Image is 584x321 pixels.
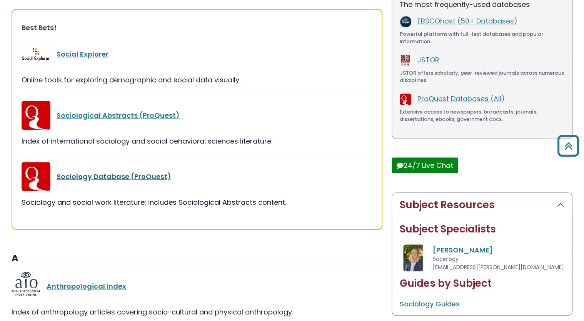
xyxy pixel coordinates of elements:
[433,245,493,255] a: [PERSON_NAME]
[433,263,564,271] span: [EMAIL_ADDRESS][PERSON_NAME][DOMAIN_NAME]
[400,69,564,84] div: JSTOR offers scholarly, peer-reviewed journals across numerous disciplines.
[47,281,126,291] a: Anthropological Index
[57,172,171,181] a: Sociology Database (ProQuest)
[400,278,564,289] h2: Guides by Subject
[392,193,572,217] button: Subject Resources
[400,299,460,309] a: Sociology Guides
[433,255,459,263] span: Sociology
[57,110,180,120] a: Sociological Abstracts (ProQuest)
[57,49,108,59] a: Social Explorer
[403,244,424,271] img: Gina Kendig Bolger
[392,157,458,173] button: 24/7 Live Chat
[22,197,372,207] div: Sociology and social work literature; includes Sociological Abstracts content.
[22,136,372,146] div: Index of international sociology and social behavioral sciences literature.
[417,16,517,26] a: EBSCOhost (50+ Databases)
[400,223,564,235] h2: Subject Specialists
[417,55,439,65] a: JSTOR
[12,307,382,317] div: Index of anthropology articles covering socio-cultural and physical anthropology.
[22,23,372,32] h3: Best Bets!
[400,30,564,45] div: Powerful platform with full-text databases and popular information.
[22,75,372,85] div: Online tools for exploring demographic and social data visually.
[12,253,382,264] h3: A
[417,94,505,104] a: ProQuest Databases (All)
[554,139,582,153] a: Back to Top
[400,108,564,123] div: Extensive access to newspapers, broadcasts, journals, dissertations, ebooks, government docs.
